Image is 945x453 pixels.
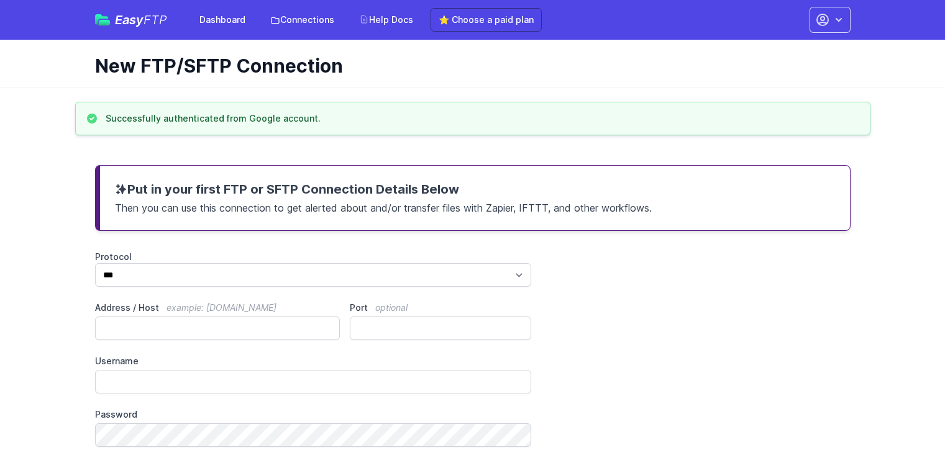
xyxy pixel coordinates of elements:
label: Username [95,355,532,367]
a: Connections [263,9,342,31]
label: Protocol [95,251,532,263]
a: EasyFTP [95,14,167,26]
label: Address / Host [95,302,340,314]
p: Then you can use this connection to get alerted about and/or transfer files with Zapier, IFTTT, a... [115,198,835,215]
h1: New FTP/SFTP Connection [95,55,841,77]
a: Dashboard [192,9,253,31]
span: FTP [144,12,167,27]
span: Easy [115,14,167,26]
span: optional [375,302,408,313]
h3: Put in your first FTP or SFTP Connection Details Below [115,181,835,198]
img: easyftp_logo.png [95,14,110,25]
a: ⭐ Choose a paid plan [431,8,542,32]
h3: Successfully authenticated from Google account. [106,112,321,125]
a: Help Docs [352,9,421,31]
label: Port [350,302,531,314]
span: example: [DOMAIN_NAME] [167,302,276,313]
label: Password [95,408,532,421]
